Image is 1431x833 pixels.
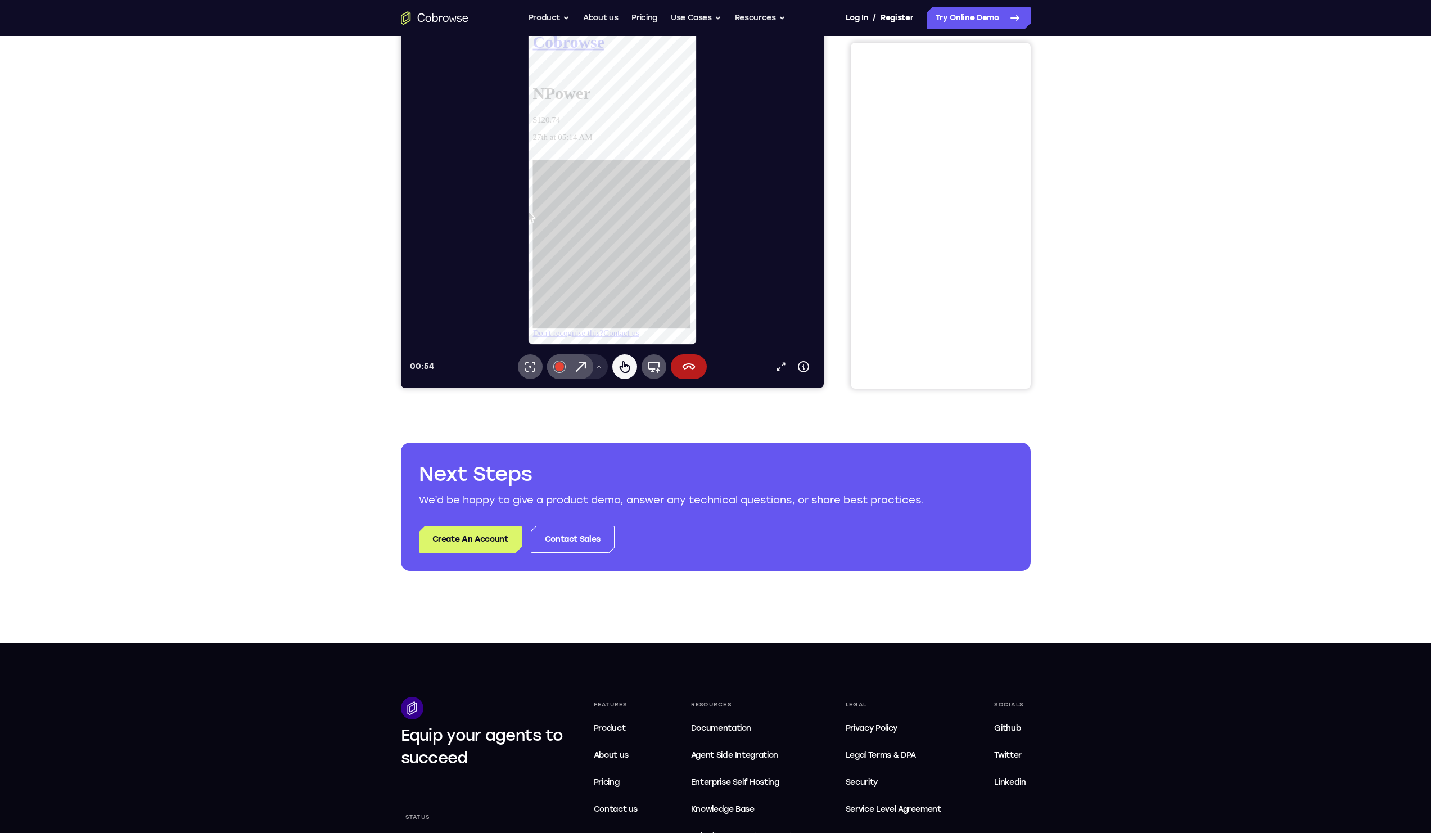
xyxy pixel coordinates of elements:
[401,809,435,825] div: Status
[994,777,1026,787] span: Linkedin
[994,750,1022,760] span: Twitter
[994,723,1021,733] span: Github
[687,697,797,713] div: Resources
[401,11,824,388] iframe: Agent
[691,804,755,814] span: Knowledge Base
[846,723,897,733] span: Privacy Policy
[419,526,522,553] a: Create An Account
[4,12,175,33] a: Cobrowse
[691,723,751,733] span: Documentation
[687,717,797,740] a: Documentation
[691,776,793,789] span: Enterprise Self Hosting
[687,744,797,767] a: Agent Side Integration
[687,798,797,821] a: Knowledge Base
[9,350,33,360] span: 00:54
[146,343,171,368] button: Annotations color
[419,492,1013,508] p: We’d be happy to give a product demo, answer any technical questions, or share best practices.
[270,343,306,368] button: End session
[589,798,643,821] a: Contact us
[873,11,876,25] span: /
[401,726,563,767] span: Equip your agents to succeed
[735,7,786,29] button: Resources
[841,744,946,767] a: Legal Terms & DPA
[990,771,1030,794] a: Linkedin
[241,343,265,368] button: Full device
[841,798,946,821] a: Service Level Agreement
[589,771,643,794] a: Pricing
[401,11,468,25] a: Go to the home page
[691,749,793,762] span: Agent Side Integration
[80,328,118,338] a: Contact us
[687,771,797,794] a: Enterprise Self Hosting
[4,328,80,338] a: Don't recognise this?
[841,717,946,740] a: Privacy Policy
[4,119,175,129] p: 27th at 05:14 AM
[846,777,878,787] span: Security
[846,750,916,760] span: Legal Terms & DPA
[589,744,643,767] a: About us
[846,7,868,29] a: Log In
[369,344,391,367] a: Popout
[589,697,643,713] div: Features
[128,10,296,334] iframe: remote-screen
[117,343,142,368] button: Laser pointer
[846,803,941,816] span: Service Level Agreement
[391,344,414,367] button: Device info
[594,723,626,733] span: Product
[189,343,207,368] button: Drawing tools menu
[211,343,236,368] button: Remote control
[4,100,175,110] p: $120.74
[419,461,1013,488] h2: Next Steps
[529,7,570,29] button: Product
[531,526,615,553] a: Contact Sales
[990,717,1030,740] a: Github
[589,717,643,740] a: Product
[841,697,946,713] div: Legal
[168,343,192,368] button: Arrow
[594,777,620,787] span: Pricing
[881,7,913,29] a: Register
[594,804,638,814] span: Contact us
[927,7,1031,29] a: Try Online Demo
[594,750,629,760] span: About us
[4,67,175,88] h1: NPower
[990,697,1030,713] div: Socials
[841,771,946,794] a: Security
[990,744,1030,767] a: Twitter
[583,7,618,29] a: About us
[631,7,657,29] a: Pricing
[671,7,721,29] button: Use Cases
